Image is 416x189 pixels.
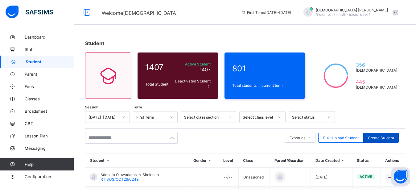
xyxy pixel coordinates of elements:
[25,174,74,179] span: Configuration
[360,174,372,179] span: active
[144,80,172,88] div: Total Student
[356,85,397,90] span: [DEMOGRAPHIC_DATA]
[290,136,305,140] span: Export as
[356,79,397,85] span: 445
[25,133,74,138] span: Lesson Plan
[133,105,142,109] span: Term
[189,153,219,168] th: Gender
[352,153,381,168] th: Status
[241,10,291,15] span: session/term information
[243,115,274,120] div: Select class level
[232,83,298,88] span: Total students in current term
[391,167,410,186] button: Open asap
[25,84,74,89] span: Fees
[292,115,323,120] div: Select status
[311,153,352,168] th: Date Created
[25,96,74,101] span: Classes
[25,47,74,52] span: Staff
[101,177,138,182] span: RTIS/JS/OCT26/0249
[174,62,211,66] span: Active Student
[25,72,74,77] span: Parent
[297,7,401,18] div: IsaiahPaul
[25,109,74,114] span: Broadsheet
[105,158,111,163] i: Sort in Ascending Order
[232,64,298,73] span: 801
[270,153,311,168] th: Parent/Guardian
[311,168,352,187] td: [DATE]
[174,79,211,83] span: Deactivated Student
[145,62,171,72] span: 1407
[323,136,359,140] span: Bulk Upload Student
[25,146,74,151] span: Messaging
[368,136,394,140] span: Create Student
[85,40,104,46] span: Student
[200,66,211,73] span: 1407
[316,13,370,17] span: [EMAIL_ADDRESS][DOMAIN_NAME]
[136,115,166,120] div: First Term
[238,153,270,168] th: Class
[189,168,219,187] td: F
[101,172,159,177] span: Adebara Oluwadarasimi Shekinah
[102,10,178,16] span: Welcome [DEMOGRAPHIC_DATA]
[6,6,53,19] img: safsims
[208,158,213,163] i: Sort in Ascending Order
[219,153,238,168] th: Level
[238,168,270,187] td: Unassigned
[25,121,74,126] span: CBT
[341,158,346,163] i: Sort in Ascending Order
[356,68,397,73] span: [DEMOGRAPHIC_DATA]
[356,62,397,68] span: 356
[25,162,74,167] span: Help
[85,105,98,109] span: Session
[316,8,388,12] span: [DEMOGRAPHIC_DATA] [PERSON_NAME]
[219,168,238,187] td: --/--
[26,59,74,64] span: Student
[25,35,74,40] span: Dashboard
[85,153,189,168] th: Student
[89,115,118,120] div: [DATE]-[DATE]
[208,83,211,90] span: 0
[381,153,405,168] th: Actions
[184,115,225,120] div: Select class section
